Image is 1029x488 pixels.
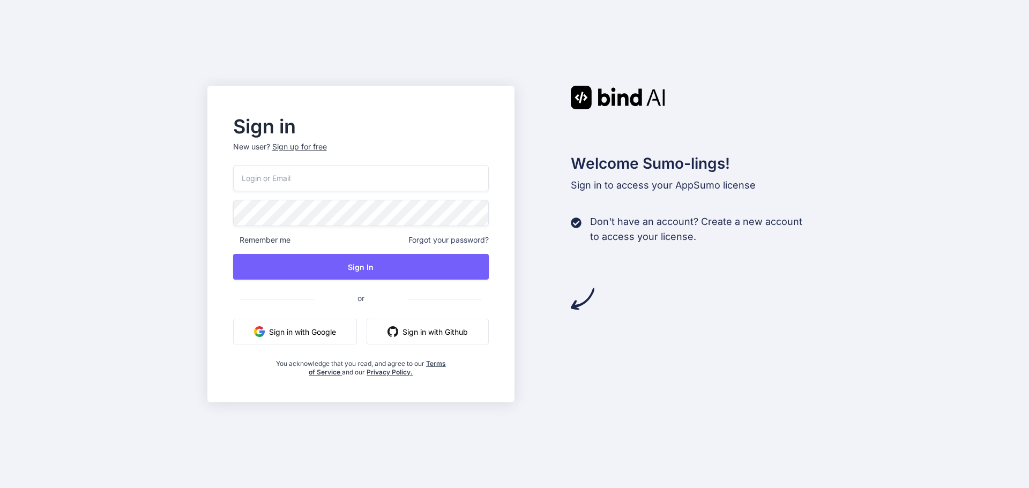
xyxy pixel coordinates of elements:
[571,152,822,175] h2: Welcome Sumo-lings!
[275,353,446,377] div: You acknowledge that you read, and agree to our and our
[571,287,594,311] img: arrow
[367,368,413,376] a: Privacy Policy.
[254,326,265,337] img: google
[233,141,489,165] p: New user?
[233,235,290,245] span: Remember me
[233,118,489,135] h2: Sign in
[233,254,489,280] button: Sign In
[272,141,327,152] div: Sign up for free
[367,319,489,344] button: Sign in with Github
[387,326,398,337] img: github
[408,235,489,245] span: Forgot your password?
[571,86,665,109] img: Bind AI logo
[233,165,489,191] input: Login or Email
[315,285,407,311] span: or
[571,178,822,193] p: Sign in to access your AppSumo license
[309,359,446,376] a: Terms of Service
[590,214,802,244] p: Don't have an account? Create a new account to access your license.
[233,319,357,344] button: Sign in with Google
